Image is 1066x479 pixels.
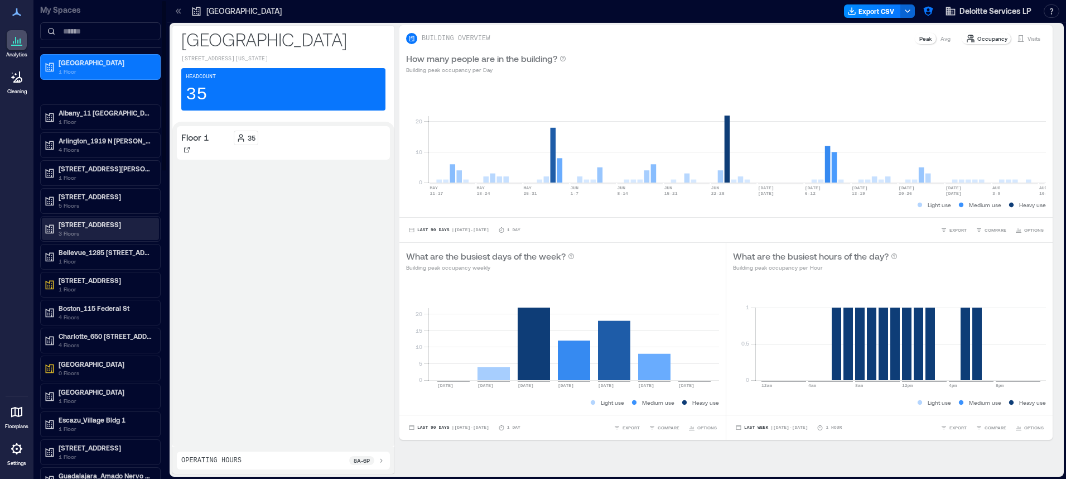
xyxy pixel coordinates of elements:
[928,398,951,407] p: Light use
[430,185,438,190] text: MAY
[406,52,557,65] p: How many people are in the building?
[973,224,1009,236] button: COMPARE
[919,34,932,43] p: Peak
[692,398,719,407] p: Heavy use
[601,398,624,407] p: Light use
[996,383,1004,388] text: 8pm
[928,200,951,209] p: Light use
[181,55,385,64] p: [STREET_ADDRESS][US_STATE]
[59,164,152,173] p: [STREET_ADDRESS][PERSON_NAME]
[437,383,454,388] text: [DATE]
[638,383,654,388] text: [DATE]
[476,185,485,190] text: MAY
[571,185,579,190] text: JUN
[59,313,152,322] p: 4 Floors
[416,327,422,334] tspan: 15
[419,376,422,383] tspan: 0
[664,191,678,196] text: 15-21
[7,460,26,467] p: Settings
[946,185,962,190] text: [DATE]
[181,28,385,50] p: [GEOGRAPHIC_DATA]
[59,192,152,201] p: [STREET_ADDRESS]
[733,263,898,272] p: Building peak occupancy per Hour
[181,131,209,144] p: Floor 1
[422,34,490,43] p: BUILDING OVERVIEW
[711,191,725,196] text: 22-28
[59,285,152,294] p: 1 Floor
[1028,34,1040,43] p: Visits
[949,424,967,431] span: EXPORT
[852,185,868,190] text: [DATE]
[938,422,969,433] button: EXPORT
[758,191,774,196] text: [DATE]
[959,6,1031,17] span: Deloitte Services LP
[852,191,865,196] text: 13-19
[523,185,532,190] text: MAY
[805,185,821,190] text: [DATE]
[59,201,152,210] p: 5 Floors
[761,383,772,388] text: 12am
[59,117,152,126] p: 1 Floor
[1039,191,1053,196] text: 10-16
[416,118,422,124] tspan: 20
[741,340,749,347] tspan: 0.5
[59,304,152,313] p: Boston_115 Federal St
[59,368,152,377] p: 0 Floors
[406,263,575,272] p: Building peak occupancy weekly
[1013,422,1046,433] button: OPTIONS
[59,58,152,67] p: [GEOGRAPHIC_DATA]
[855,383,864,388] text: 8am
[826,424,842,431] p: 1 Hour
[59,108,152,117] p: Albany_11 [GEOGRAPHIC_DATA][PERSON_NAME]
[1024,424,1044,431] span: OPTIONS
[977,34,1007,43] p: Occupancy
[59,276,152,285] p: [STREET_ADDRESS]
[678,383,694,388] text: [DATE]
[59,341,152,349] p: 4 Floors
[59,145,152,154] p: 4 Floors
[844,4,901,18] button: Export CSV
[59,415,152,424] p: Escazu_Village Bldg 1
[1013,224,1046,236] button: OPTIONS
[59,443,152,452] p: [STREET_ADDRESS]
[59,220,152,229] p: [STREET_ADDRESS]
[3,435,30,470] a: Settings
[6,51,27,58] p: Analytics
[746,304,749,310] tspan: 1
[3,27,31,61] a: Analytics
[733,250,889,263] p: What are the busiest hours of the day?
[623,424,640,431] span: EXPORT
[59,67,152,76] p: 1 Floor
[406,250,566,263] p: What are the busiest days of the week?
[1024,227,1044,233] span: OPTIONS
[59,173,152,182] p: 1 Floor
[664,185,673,190] text: JUN
[186,73,216,82] p: Headcount
[3,64,31,98] a: Cleaning
[899,191,912,196] text: 20-26
[59,229,152,238] p: 3 Floors
[181,456,242,465] p: Operating Hours
[507,424,520,431] p: 1 Day
[969,398,1001,407] p: Medium use
[518,383,534,388] text: [DATE]
[618,185,626,190] text: JUN
[746,376,749,383] tspan: 0
[711,185,720,190] text: JUN
[206,6,282,17] p: [GEOGRAPHIC_DATA]
[571,191,579,196] text: 1-7
[973,422,1009,433] button: COMPARE
[598,383,614,388] text: [DATE]
[59,136,152,145] p: Arlington_1919 N [PERSON_NAME]
[946,191,962,196] text: [DATE]
[59,257,152,266] p: 1 Floor
[805,191,816,196] text: 6-12
[354,456,370,465] p: 8a - 6p
[477,383,494,388] text: [DATE]
[658,424,679,431] span: COMPARE
[406,224,491,236] button: Last 90 Days |[DATE]-[DATE]
[59,332,152,341] p: Charlotte_650 [STREET_ADDRESS][PERSON_NAME]
[507,227,520,233] p: 1 Day
[476,191,490,196] text: 18-24
[416,149,422,155] tspan: 10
